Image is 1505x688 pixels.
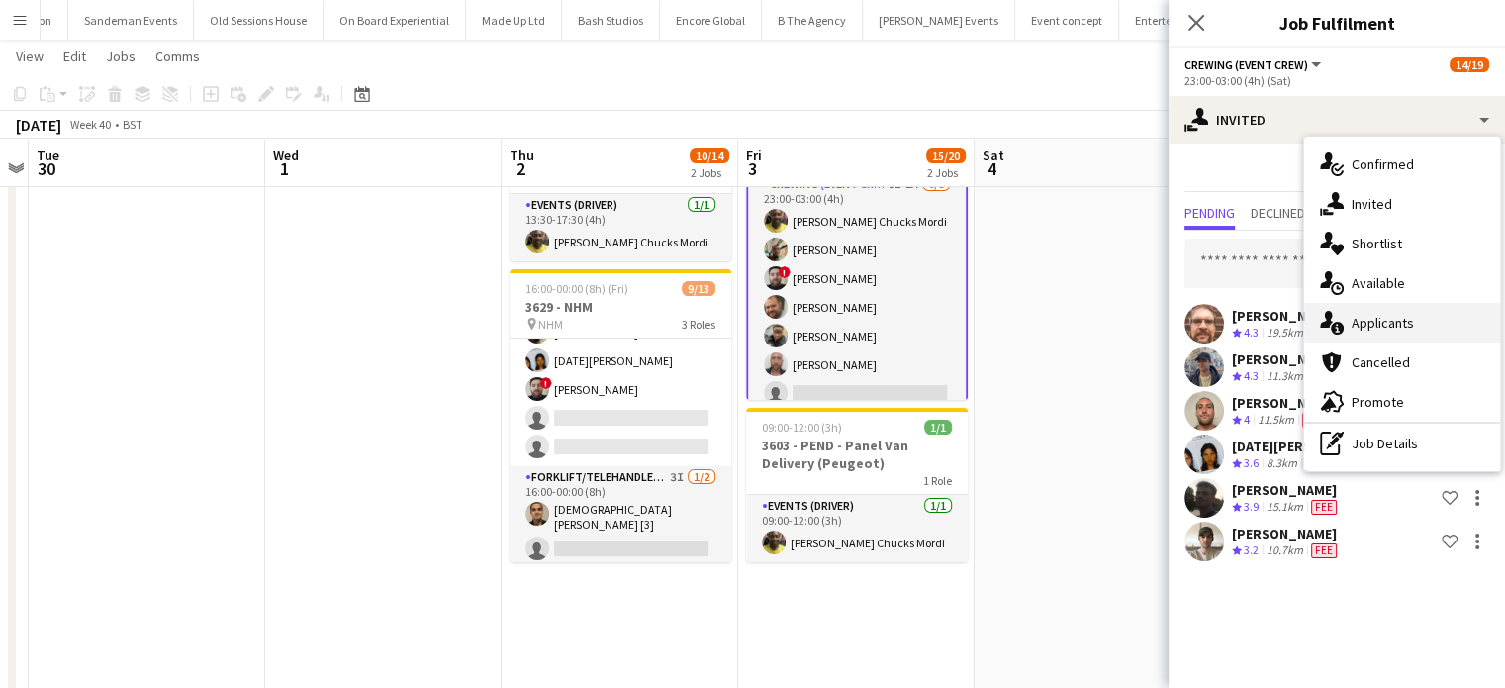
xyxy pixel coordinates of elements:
[983,147,1004,164] span: Sat
[1119,1,1194,40] button: Entertec
[1352,235,1402,252] span: Shortlist
[106,48,136,65] span: Jobs
[1263,542,1307,559] div: 10.7km
[1184,206,1235,220] span: Pending
[1450,57,1489,72] span: 14/19
[538,317,563,332] span: NHM
[682,317,715,332] span: 3 Roles
[1298,412,1332,429] div: Crew has different fees then in role
[510,298,731,316] h3: 3629 - NHM
[1184,57,1308,72] span: Crewing (Event Crew)
[746,437,968,472] h3: 3603 - PEND - Panel Van Delivery (Peugeot)
[1311,543,1337,558] span: Fee
[746,107,968,400] app-job-card: 06:00-03:00 (21h) (Sat)14/193629 - NHM NHM6 Roles Crewing (Event Crew)6I1A6/823:00-03:00 (4h)[PER...
[510,147,534,164] span: Thu
[923,473,952,488] span: 1 Role
[8,44,51,69] a: View
[1244,499,1259,514] span: 3.9
[540,377,552,389] span: !
[194,1,324,40] button: Old Sessions House
[1263,455,1301,472] div: 8.3km
[16,115,61,135] div: [DATE]
[746,408,968,562] app-job-card: 09:00-12:00 (3h)1/13603 - PEND - Panel Van Delivery (Peugeot)1 RoleEvents (Driver)1/109:00-12:00 ...
[1232,525,1341,542] div: [PERSON_NAME]
[746,171,968,443] app-card-role: Crewing (Event Crew)6I1A6/823:00-03:00 (4h)[PERSON_NAME] Chucks Mordi[PERSON_NAME]![PERSON_NAME][...
[68,1,194,40] button: Sandeman Events
[510,466,731,568] app-card-role: Forklift/Telehandler operator3I1/216:00-00:00 (8h)[DEMOGRAPHIC_DATA][PERSON_NAME] [3]
[1169,96,1505,144] div: Invited
[1307,499,1341,516] div: Crew has different fees then in role
[1232,394,1337,412] div: [PERSON_NAME]
[1184,73,1489,88] div: 23:00-03:00 (4h) (Sat)
[1352,393,1404,411] span: Promote
[1244,368,1259,383] span: 4.3
[1352,353,1410,371] span: Cancelled
[1263,499,1307,516] div: 15.1km
[273,147,299,164] span: Wed
[779,266,791,278] span: !
[562,1,660,40] button: Bash Studios
[510,194,731,261] app-card-role: Events (Driver)1/113:30-17:30 (4h)[PERSON_NAME] Chucks Mordi
[1352,195,1392,213] span: Invited
[147,44,208,69] a: Comms
[270,157,299,180] span: 1
[682,281,715,296] span: 9/13
[926,148,966,163] span: 15/20
[1352,155,1414,173] span: Confirmed
[1232,307,1341,325] div: [PERSON_NAME]
[1184,57,1324,72] button: Crewing (Event Crew)
[660,1,762,40] button: Encore Global
[155,48,200,65] span: Comms
[924,420,952,435] span: 1/1
[1015,1,1119,40] button: Event concept
[34,157,59,180] span: 30
[1232,438,1378,455] div: [DATE][PERSON_NAME]
[1263,325,1307,342] div: 19.5km
[1232,350,1341,368] div: [PERSON_NAME]
[1254,412,1298,429] div: 11.5km
[510,269,731,562] app-job-card: 16:00-00:00 (8h) (Fri)9/133629 - NHM NHM3 Roles[PERSON_NAME][PERSON_NAME][PERSON_NAME][DATE][PERS...
[980,157,1004,180] span: 4
[762,420,842,435] span: 09:00-12:00 (3h)
[123,117,142,132] div: BST
[466,1,562,40] button: Made Up Ltd
[1302,413,1328,428] span: Fee
[1352,314,1414,332] span: Applicants
[1263,368,1307,385] div: 11.3km
[1244,412,1250,427] span: 4
[690,148,729,163] span: 10/14
[98,44,143,69] a: Jobs
[507,157,534,180] span: 2
[1244,325,1259,340] span: 4.3
[746,495,968,562] app-card-role: Events (Driver)1/109:00-12:00 (3h)[PERSON_NAME] Chucks Mordi
[1244,542,1259,557] span: 3.2
[65,117,115,132] span: Week 40
[927,165,965,180] div: 2 Jobs
[762,1,863,40] button: B The Agency
[1251,206,1305,220] span: Declined
[863,1,1015,40] button: [PERSON_NAME] Events
[1301,455,1335,472] div: Crew has different fees then in role
[691,165,728,180] div: 2 Jobs
[1352,274,1405,292] span: Available
[1311,500,1337,515] span: Fee
[743,157,762,180] span: 3
[1307,542,1341,559] div: Crew has different fees then in role
[746,147,762,164] span: Fri
[1244,455,1259,470] span: 3.6
[37,147,59,164] span: Tue
[1304,424,1500,463] div: Job Details
[16,48,44,65] span: View
[1232,481,1341,499] div: [PERSON_NAME]
[1169,10,1505,36] h3: Job Fulfilment
[525,281,628,296] span: 16:00-00:00 (8h) (Fri)
[63,48,86,65] span: Edit
[324,1,466,40] button: On Board Experiential
[55,44,94,69] a: Edit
